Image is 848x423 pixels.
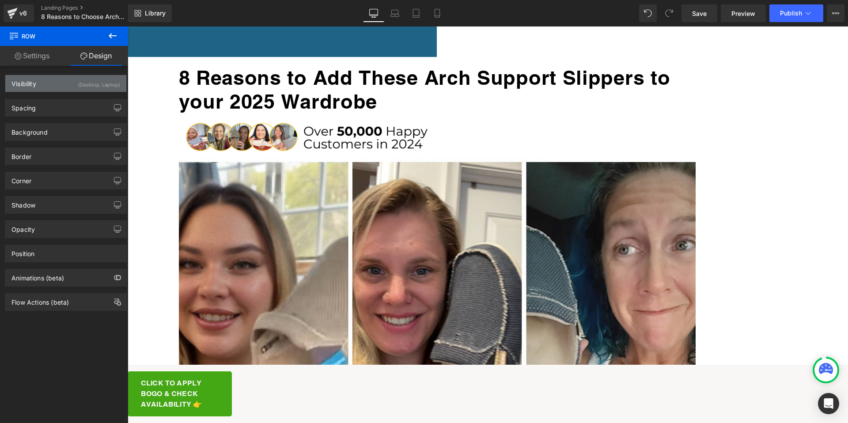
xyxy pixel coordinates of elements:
a: Laptop [384,4,405,22]
div: Border [11,148,31,160]
a: v6 [4,4,34,22]
div: (Desktop, Laptop) [78,75,120,90]
button: Redo [660,4,678,22]
div: To enrich screen reader interactions, please activate Accessibility in Grammarly extension settings [51,39,568,87]
div: Opacity [11,221,35,233]
div: Flow Actions (beta) [11,294,69,306]
button: Undo [639,4,657,22]
div: Background [11,124,48,136]
a: Landing Pages [41,4,143,11]
h1: 8 Reasons to Add These Arch Support Slippers to your 2025 Wardrobe [51,39,568,87]
span: CLICK TO APPLY BOGO & CHECK AVAILABILITY 👉 [13,351,91,383]
a: Desktop [363,4,384,22]
div: Spacing [11,99,36,112]
a: Design [64,46,128,66]
button: More [827,4,844,22]
div: Animations (beta) [11,269,64,282]
a: Mobile [427,4,448,22]
button: Publish [769,4,823,22]
span: 8 Reasons to Choose Arch Support Slippers [41,13,126,20]
span: Preview [731,9,755,18]
span: Library [145,9,166,17]
span: Publish [780,10,802,17]
span: Row [9,26,97,46]
div: Position [11,245,34,257]
span: Save [692,9,707,18]
a: New Library [128,4,172,22]
a: Tablet [405,4,427,22]
div: Open Intercom Messenger [818,393,839,414]
div: v6 [18,8,29,19]
a: Preview [721,4,766,22]
div: Visibility [11,75,36,87]
div: Corner [11,172,31,185]
div: Shadow [11,196,35,209]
